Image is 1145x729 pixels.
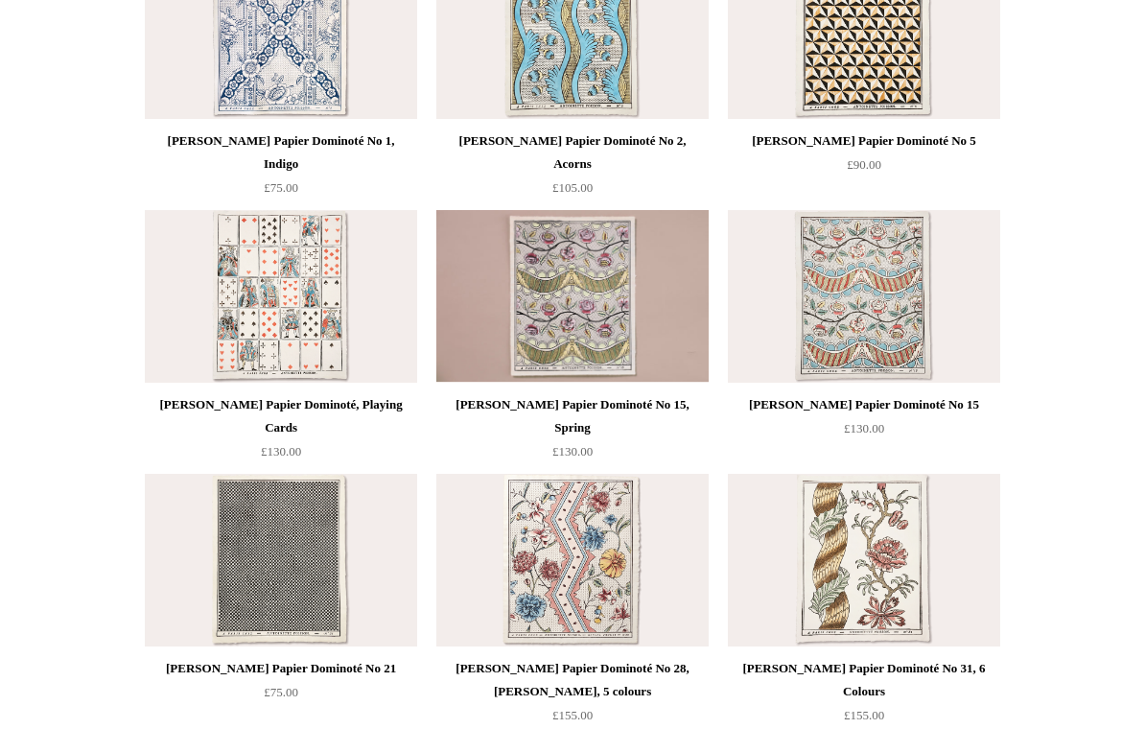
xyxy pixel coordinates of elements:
div: [PERSON_NAME] Papier Dominoté No 28, [PERSON_NAME], 5 colours [441,657,704,703]
span: £75.00 [264,180,298,195]
a: [PERSON_NAME] Papier Dominoté No 15 £130.00 [728,393,1000,472]
a: Antoinette Poisson Papier Dominoté, Playing Cards Antoinette Poisson Papier Dominoté, Playing Cards [145,210,417,383]
img: Antoinette Poisson Papier Dominoté No 21 [145,474,417,647]
span: £130.00 [844,421,884,435]
a: [PERSON_NAME] Papier Dominoté No 5 £90.00 [728,129,1000,208]
img: Antoinette Poisson Papier Dominoté No 15 [728,210,1000,383]
img: Antoinette Poisson Papier Dominoté No 28, Marcel Proust, 5 colours [436,474,709,647]
span: £90.00 [847,157,881,172]
a: Antoinette Poisson Papier Dominoté No 28, Marcel Proust, 5 colours Antoinette Poisson Papier Domi... [436,474,709,647]
a: [PERSON_NAME] Papier Dominoté, Playing Cards £130.00 [145,393,417,472]
img: Antoinette Poisson Papier Dominoté, Playing Cards [145,210,417,383]
span: £155.00 [552,708,593,722]
a: Antoinette Poisson Papier Dominoté No 15 Antoinette Poisson Papier Dominoté No 15 [728,210,1000,383]
div: [PERSON_NAME] Papier Dominoté No 5 [733,129,995,153]
img: Antoinette Poisson Papier Dominoté No 31, 6 Colours [728,474,1000,647]
span: £75.00 [264,685,298,699]
a: Antoinette Poisson Papier Dominoté No 21 Antoinette Poisson Papier Dominoté No 21 [145,474,417,647]
a: Antoinette Poisson Papier Dominoté No 15, Spring Antoinette Poisson Papier Dominoté No 15, Spring [436,210,709,383]
span: £130.00 [552,444,593,459]
div: [PERSON_NAME] Papier Dominoté No 15, Spring [441,393,704,439]
div: [PERSON_NAME] Papier Dominoté No 15 [733,393,995,416]
div: [PERSON_NAME] Papier Dominoté No 1, Indigo [150,129,412,176]
div: [PERSON_NAME] Papier Dominoté No 2, Acorns [441,129,704,176]
a: [PERSON_NAME] Papier Dominoté No 2, Acorns £105.00 [436,129,709,208]
a: [PERSON_NAME] Papier Dominoté No 1, Indigo £75.00 [145,129,417,208]
span: £105.00 [552,180,593,195]
span: £130.00 [261,444,301,459]
div: [PERSON_NAME] Papier Dominoté No 21 [150,657,412,680]
div: [PERSON_NAME] Papier Dominoté, Playing Cards [150,393,412,439]
a: [PERSON_NAME] Papier Dominoté No 15, Spring £130.00 [436,393,709,472]
span: £155.00 [844,708,884,722]
img: Antoinette Poisson Papier Dominoté No 15, Spring [436,210,709,383]
a: Antoinette Poisson Papier Dominoté No 31, 6 Colours Antoinette Poisson Papier Dominoté No 31, 6 C... [728,474,1000,647]
div: [PERSON_NAME] Papier Dominoté No 31, 6 Colours [733,657,995,703]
